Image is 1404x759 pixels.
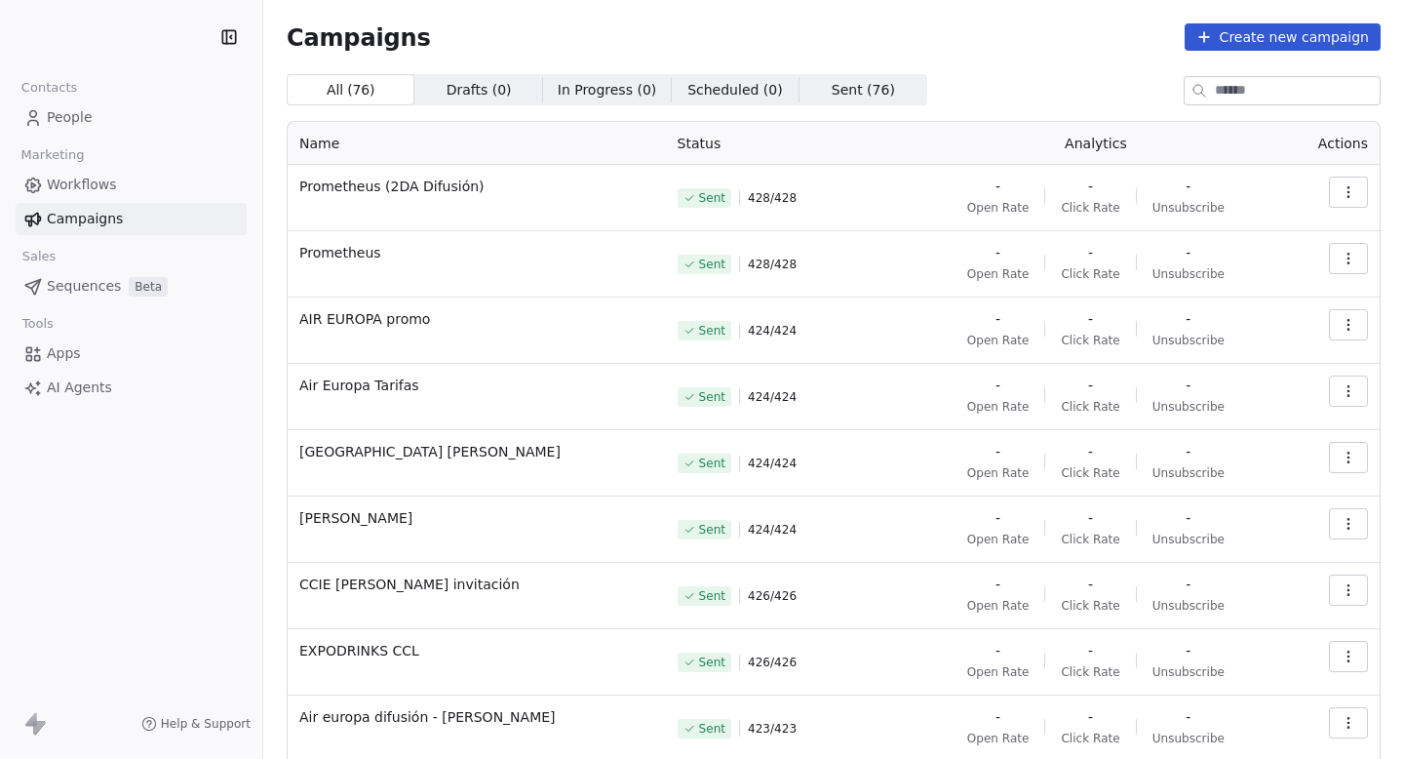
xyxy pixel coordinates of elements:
[699,190,725,206] span: Sent
[967,731,1030,746] span: Open Rate
[299,707,654,727] span: Air europa difusión - [PERSON_NAME]
[287,23,431,51] span: Campaigns
[1061,333,1119,348] span: Click Rate
[14,309,61,339] span: Tools
[748,190,797,206] span: 428 / 428
[995,309,1000,329] span: -
[558,80,657,100] span: In Progress ( 0 )
[16,203,247,235] a: Campaigns
[832,80,895,100] span: Sent ( 76 )
[995,376,1000,395] span: -
[1152,266,1225,282] span: Unsubscribe
[47,276,121,297] span: Sequences
[447,80,512,100] span: Drafts ( 0 )
[1088,376,1093,395] span: -
[1186,442,1190,461] span: -
[1061,532,1119,547] span: Click Rate
[748,389,797,405] span: 424 / 424
[299,442,654,461] span: [GEOGRAPHIC_DATA] [PERSON_NAME]
[967,266,1030,282] span: Open Rate
[699,522,725,538] span: Sent
[1061,598,1119,614] span: Click Rate
[995,641,1000,660] span: -
[16,372,247,404] a: AI Agents
[748,456,797,471] span: 424 / 424
[995,575,1000,594] span: -
[47,175,117,195] span: Workflows
[47,107,93,128] span: People
[699,323,725,339] span: Sent
[995,177,1000,196] span: -
[1152,399,1225,415] span: Unsubscribe
[967,598,1030,614] span: Open Rate
[1088,641,1093,660] span: -
[1152,200,1225,216] span: Unsubscribe
[666,122,910,165] th: Status
[995,243,1000,262] span: -
[1152,465,1225,481] span: Unsubscribe
[1186,309,1190,329] span: -
[1186,575,1190,594] span: -
[1088,707,1093,727] span: -
[1061,731,1119,746] span: Click Rate
[14,242,64,271] span: Sales
[967,532,1030,547] span: Open Rate
[16,101,247,134] a: People
[16,338,247,370] a: Apps
[1061,200,1119,216] span: Click Rate
[748,655,797,670] span: 426 / 426
[129,277,168,297] span: Beta
[1061,465,1119,481] span: Click Rate
[16,169,247,201] a: Workflows
[299,575,654,594] span: CCIE [PERSON_NAME] invitación
[967,664,1030,680] span: Open Rate
[13,73,86,102] span: Contacts
[47,209,123,229] span: Campaigns
[47,343,81,364] span: Apps
[967,465,1030,481] span: Open Rate
[1185,23,1381,51] button: Create new campaign
[1061,399,1119,415] span: Click Rate
[967,200,1030,216] span: Open Rate
[1152,664,1225,680] span: Unsubscribe
[1186,243,1190,262] span: -
[1152,333,1225,348] span: Unsubscribe
[299,508,654,528] span: [PERSON_NAME]
[1152,731,1225,746] span: Unsubscribe
[699,721,725,737] span: Sent
[1282,122,1380,165] th: Actions
[299,177,654,196] span: Prometheus (2DA Difusión)
[995,707,1000,727] span: -
[1088,508,1093,528] span: -
[699,655,725,670] span: Sent
[1061,664,1119,680] span: Click Rate
[288,122,666,165] th: Name
[1152,598,1225,614] span: Unsubscribe
[1088,575,1093,594] span: -
[1186,641,1190,660] span: -
[967,333,1030,348] span: Open Rate
[13,140,93,170] span: Marketing
[910,122,1283,165] th: Analytics
[141,716,251,732] a: Help & Support
[995,508,1000,528] span: -
[1088,243,1093,262] span: -
[748,588,797,604] span: 426 / 426
[748,522,797,538] span: 424 / 424
[1186,376,1190,395] span: -
[687,80,783,100] span: Scheduled ( 0 )
[699,588,725,604] span: Sent
[699,389,725,405] span: Sent
[161,716,251,732] span: Help & Support
[299,243,654,262] span: Prometheus
[299,376,654,395] span: Air Europa Tarifas
[299,641,654,660] span: EXPODRINKS CCL
[1186,177,1190,196] span: -
[1088,309,1093,329] span: -
[1152,532,1225,547] span: Unsubscribe
[748,257,797,272] span: 428 / 428
[995,442,1000,461] span: -
[16,270,247,302] a: SequencesBeta
[1186,508,1190,528] span: -
[699,257,725,272] span: Sent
